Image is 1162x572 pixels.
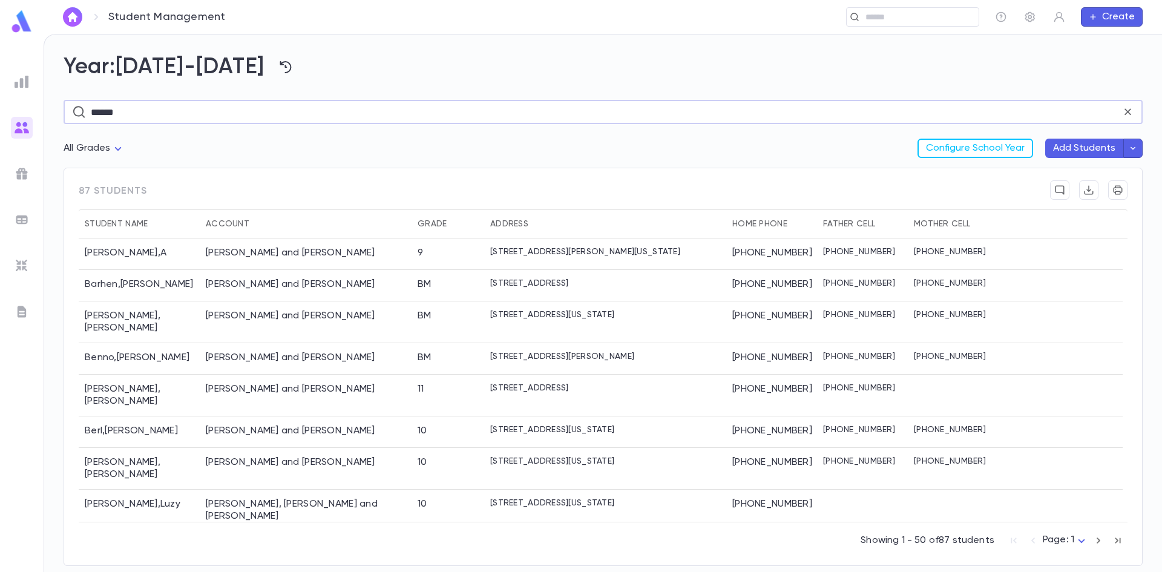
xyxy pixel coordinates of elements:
[15,120,29,135] img: students_gradient.3b4df2a2b995ef5086a14d9e1675a5ee.svg
[490,209,528,238] div: Address
[206,425,375,437] div: Berl, Nachum and Rivka
[79,375,200,416] div: [PERSON_NAME] , [PERSON_NAME]
[418,456,427,468] div: 10
[914,209,970,238] div: Mother Cell
[206,498,405,522] div: Blumenthal, Avi and Ruchie
[726,375,817,416] div: [PHONE_NUMBER]
[418,209,447,238] div: Grade
[1081,7,1143,27] button: Create
[1043,531,1089,550] div: Page: 1
[64,137,125,160] div: All Grades
[817,209,908,238] div: Father Cell
[917,139,1033,158] button: Configure School Year
[79,343,200,375] div: Benno , [PERSON_NAME]
[79,180,147,209] span: 87 students
[418,498,427,510] div: 10
[914,278,986,288] p: [PHONE_NUMBER]
[823,352,895,361] p: [PHONE_NUMBER]
[412,209,484,238] div: Grade
[418,425,427,437] div: 10
[726,343,817,375] div: [PHONE_NUMBER]
[10,10,34,33] img: logo
[726,270,817,301] div: [PHONE_NUMBER]
[823,425,895,435] p: [PHONE_NUMBER]
[15,258,29,273] img: imports_grey.530a8a0e642e233f2baf0ef88e8c9fcb.svg
[64,143,111,153] span: All Grades
[206,278,375,291] div: Barhen, Aviad and Hindy
[1043,535,1074,545] span: Page: 1
[206,247,375,259] div: Allison, Moishe Aharon and Esty
[490,498,614,508] p: [STREET_ADDRESS][US_STATE]
[418,383,424,395] div: 11
[15,304,29,319] img: letters_grey.7941b92b52307dd3b8a917253454ce1c.svg
[732,209,787,238] div: Home Phone
[823,278,895,288] p: [PHONE_NUMBER]
[490,310,614,320] p: [STREET_ADDRESS][US_STATE]
[490,383,568,393] p: [STREET_ADDRESS]
[823,383,895,393] p: [PHONE_NUMBER]
[206,352,375,364] div: Benno, Shlomo and Yaffa
[79,209,200,238] div: Student Name
[200,209,412,238] div: Account
[15,74,29,89] img: reports_grey.c525e4749d1bce6a11f5fe2a8de1b229.svg
[418,247,423,259] div: 9
[726,448,817,490] div: [PHONE_NUMBER]
[108,10,225,24] p: Student Management
[490,456,614,466] p: [STREET_ADDRESS][US_STATE]
[823,247,895,257] p: [PHONE_NUMBER]
[15,212,29,227] img: batches_grey.339ca447c9d9533ef1741baa751efc33.svg
[79,416,200,448] div: Berl , [PERSON_NAME]
[861,534,994,547] p: Showing 1 - 50 of 87 students
[490,247,680,257] p: [STREET_ADDRESS][PERSON_NAME][US_STATE]
[418,352,432,364] div: BM
[490,352,634,361] p: [STREET_ADDRESS][PERSON_NAME]
[823,310,895,320] p: [PHONE_NUMBER]
[79,301,200,343] div: [PERSON_NAME] , [PERSON_NAME]
[823,456,895,466] p: [PHONE_NUMBER]
[79,270,200,301] div: Barhen , [PERSON_NAME]
[206,456,375,468] div: Bludman, Shmuel and Perel
[726,209,817,238] div: Home Phone
[490,278,568,288] p: [STREET_ADDRESS]
[914,456,986,466] p: [PHONE_NUMBER]
[914,352,986,361] p: [PHONE_NUMBER]
[908,209,999,238] div: Mother Cell
[914,247,986,257] p: [PHONE_NUMBER]
[206,209,249,238] div: Account
[15,166,29,181] img: campaigns_grey.99e729a5f7ee94e3726e6486bddda8f1.svg
[79,490,200,531] div: [PERSON_NAME] , Luzy
[490,425,614,435] p: [STREET_ADDRESS][US_STATE]
[914,425,986,435] p: [PHONE_NUMBER]
[914,310,986,320] p: [PHONE_NUMBER]
[206,383,375,395] div: Berkowitz, Nachman and Esther
[206,310,375,322] div: Becker, Yitzchok and Chava Esther
[64,54,1143,81] h2: Year: [DATE]-[DATE]
[484,209,726,238] div: Address
[726,301,817,343] div: [PHONE_NUMBER]
[79,238,200,270] div: [PERSON_NAME] , A
[65,12,80,22] img: home_white.a664292cf8c1dea59945f0da9f25487c.svg
[79,448,200,490] div: [PERSON_NAME] , [PERSON_NAME]
[726,490,817,531] div: [PHONE_NUMBER]
[418,278,432,291] div: BM
[1045,139,1123,158] button: Add Students
[85,209,148,238] div: Student Name
[823,209,875,238] div: Father Cell
[418,310,432,322] div: BM
[726,416,817,448] div: [PHONE_NUMBER]
[726,238,817,270] div: [PHONE_NUMBER]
